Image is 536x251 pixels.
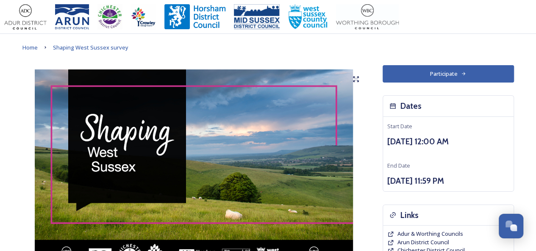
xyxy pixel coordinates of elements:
[383,65,514,83] button: Participate
[53,42,128,52] a: Shaping West Sussex survey
[400,100,422,112] h3: Dates
[397,238,449,246] a: Arun District Council
[131,4,156,30] img: Crawley%20BC%20logo.jpg
[234,4,280,30] img: 150ppimsdc%20logo%20blue.png
[164,4,225,30] img: Horsham%20DC%20Logo.jpg
[499,214,523,238] button: Open Chat
[387,135,509,148] h3: [DATE] 12:00 AM
[336,4,399,30] img: Worthing_Adur%20%281%29.jpg
[387,175,509,187] h3: [DATE] 11:59 PM
[22,42,38,52] a: Home
[22,44,38,51] span: Home
[400,209,419,221] h3: Links
[4,4,47,30] img: Adur%20logo%20%281%29.jpeg
[288,4,328,30] img: WSCCPos-Spot-25mm.jpg
[387,162,410,169] span: End Date
[397,230,463,238] a: Adur & Worthing Councils
[97,4,122,30] img: CDC%20Logo%20-%20you%20may%20have%20a%20better%20version.jpg
[55,4,89,30] img: Arun%20District%20Council%20logo%20blue%20CMYK.jpg
[387,122,412,130] span: Start Date
[53,44,128,51] span: Shaping West Sussex survey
